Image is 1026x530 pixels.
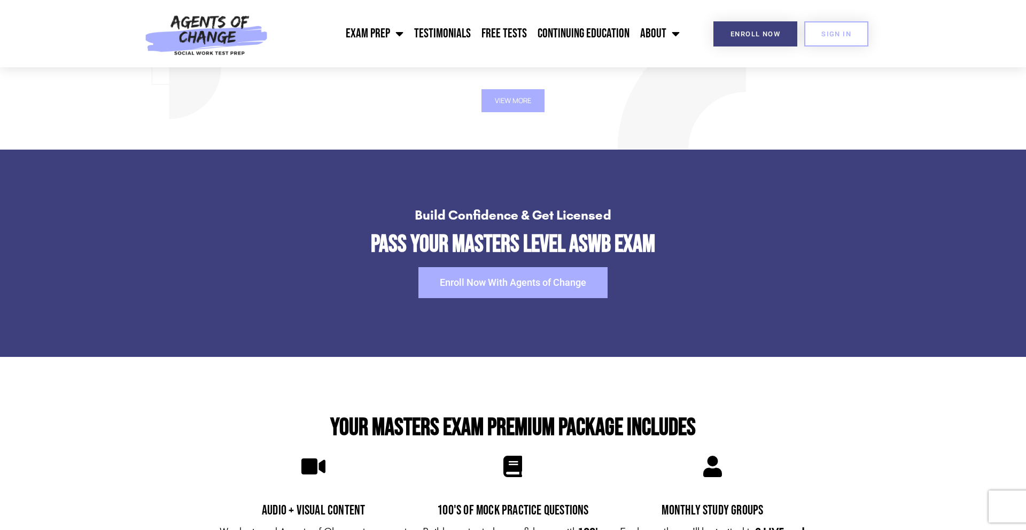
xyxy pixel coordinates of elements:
[821,30,851,37] span: SIGN IN
[409,20,476,47] a: Testimonials
[476,20,532,47] a: Free Tests
[214,416,812,440] h2: Your Masters Exam Premium Package Includes
[481,89,545,112] button: View More
[713,21,797,46] a: Enroll Now
[59,208,967,222] h4: Build Confidence & Get Licensed
[418,267,608,298] a: Enroll Now With Agents of Change
[804,21,868,46] a: SIGN IN
[59,232,967,256] h2: Pass Your Masters Level ASWB Exam
[662,502,763,519] span: Monthly Study Groups
[262,502,365,519] span: Audio + Visual Content
[340,20,409,47] a: Exam Prep
[274,20,685,47] nav: Menu
[532,20,635,47] a: Continuing Education
[440,278,586,287] span: Enroll Now With Agents of Change
[635,20,685,47] a: About
[437,502,588,519] span: 100's of Mock Practice Questions
[730,30,780,37] span: Enroll Now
